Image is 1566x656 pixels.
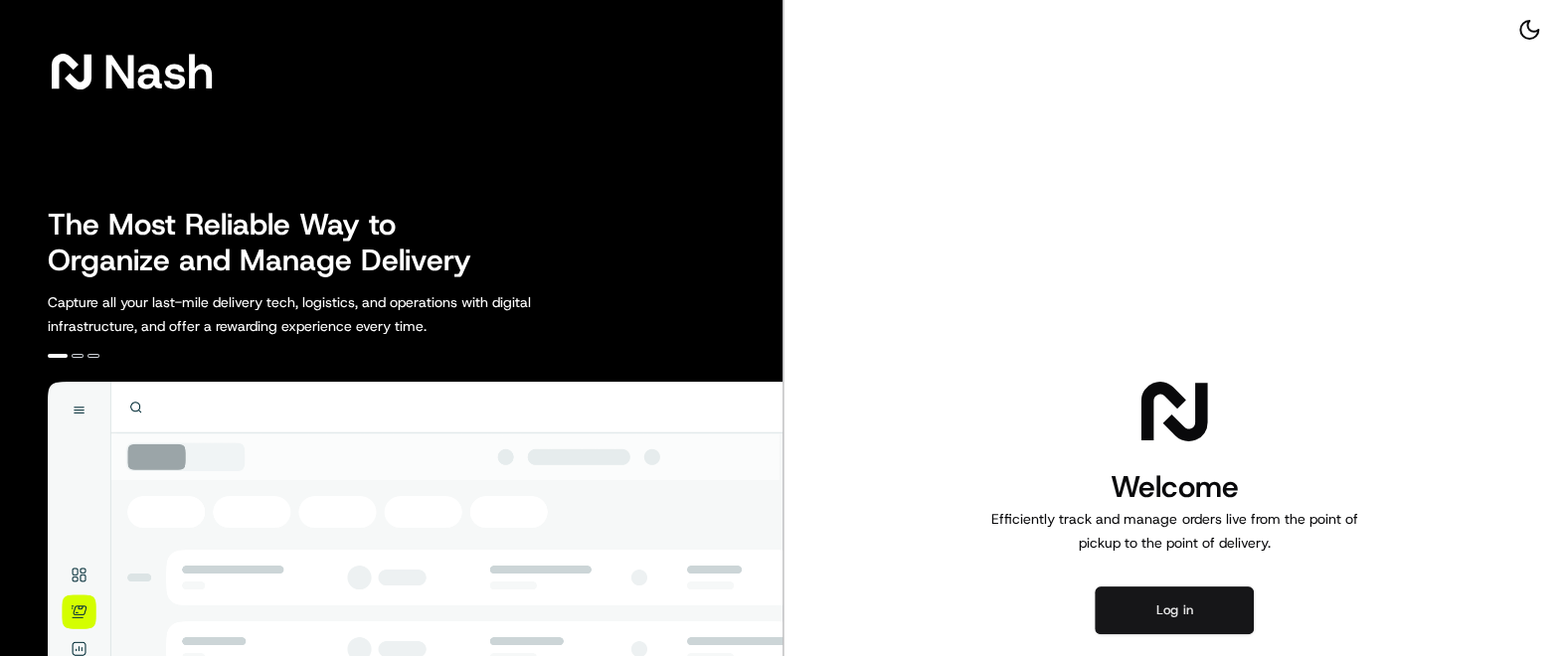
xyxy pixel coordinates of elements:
h2: The Most Reliable Way to Organize and Manage Delivery [48,207,493,278]
h1: Welcome [983,467,1365,507]
span: Nash [103,52,214,91]
p: Efficiently track and manage orders live from the point of pickup to the point of delivery. [983,507,1365,555]
p: Capture all your last-mile delivery tech, logistics, and operations with digital infrastructure, ... [48,290,620,338]
button: Log in [1095,586,1254,634]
